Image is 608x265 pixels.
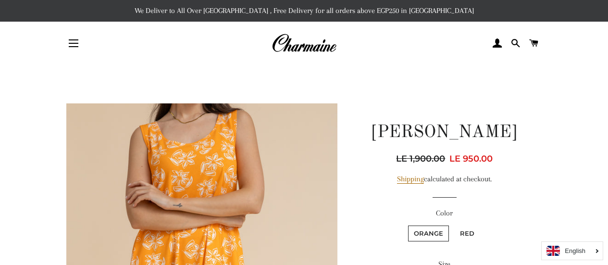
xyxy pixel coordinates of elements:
label: Orange [408,226,449,241]
label: Red [454,226,480,241]
label: Color [359,207,530,219]
div: calculated at checkout. [359,173,530,185]
span: LE 950.00 [449,153,493,164]
a: English [546,246,598,256]
i: English [565,248,585,254]
a: Shipping [397,175,424,184]
h1: [PERSON_NAME] [359,121,530,145]
img: Charmaine Egypt [272,33,336,54]
span: LE 1,900.00 [396,152,447,165]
